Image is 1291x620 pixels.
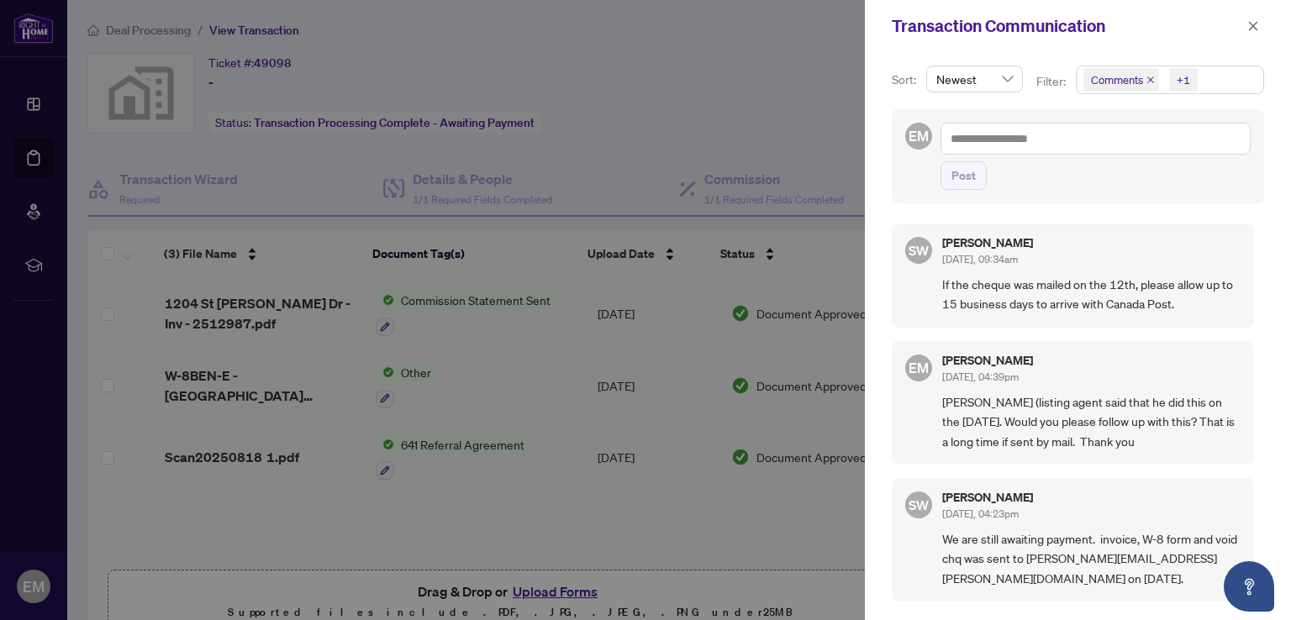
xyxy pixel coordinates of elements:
[909,494,930,515] span: SW
[1146,76,1155,84] span: close
[1083,68,1159,92] span: Comments
[942,491,1033,503] h5: [PERSON_NAME]
[942,370,1019,383] span: [DATE], 04:39pm
[942,392,1241,451] span: [PERSON_NAME] (listing agent said that he did this on the [DATE]. Would you please follow up with...
[942,237,1033,249] h5: [PERSON_NAME]
[909,125,929,147] span: EM
[942,275,1241,314] span: If the cheque was mailed on the 12th, please allow up to 15 business days to arrive with Canada P...
[909,239,930,260] span: SW
[1224,561,1274,612] button: Open asap
[942,507,1019,520] span: [DATE], 04:23pm
[942,253,1018,265] span: [DATE], 09:34am
[1036,72,1068,91] p: Filter:
[1091,71,1143,88] span: Comments
[941,161,987,190] button: Post
[892,13,1242,39] div: Transaction Communication
[892,71,920,89] p: Sort:
[1247,20,1259,32] span: close
[909,357,929,379] span: EM
[1177,71,1190,88] div: +1
[936,66,1013,92] span: Newest
[942,529,1241,588] span: We are still awaiting payment. invoice, W-8 form and void chq was sent to [PERSON_NAME][EMAIL_ADD...
[942,355,1033,366] h5: [PERSON_NAME]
